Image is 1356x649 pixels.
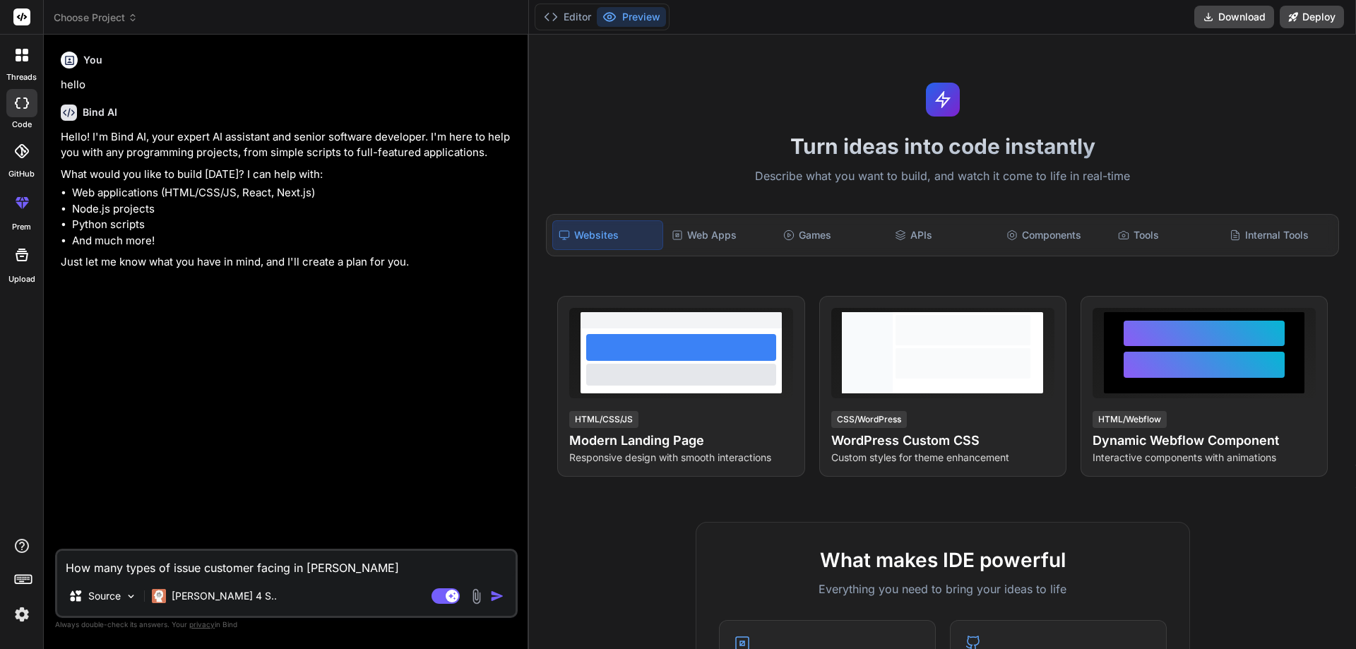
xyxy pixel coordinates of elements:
[552,220,662,250] div: Websites
[83,105,117,119] h6: Bind AI
[61,254,515,270] p: Just let me know what you have in mind, and I'll create a plan for you.
[778,220,886,250] div: Games
[1280,6,1344,28] button: Deploy
[61,129,515,161] p: Hello! I'm Bind AI, your expert AI assistant and senior software developer. I'm here to help you ...
[889,220,998,250] div: APIs
[54,11,138,25] span: Choose Project
[719,580,1167,597] p: Everything you need to bring your ideas to life
[125,590,137,602] img: Pick Models
[72,201,515,218] li: Node.js projects
[8,168,35,180] label: GitHub
[831,431,1054,451] h4: WordPress Custom CSS
[72,185,515,201] li: Web applications (HTML/CSS/JS, React, Next.js)
[152,589,166,603] img: Claude 4 Sonnet
[72,233,515,249] li: And much more!
[569,411,638,428] div: HTML/CSS/JS
[569,431,792,451] h4: Modern Landing Page
[1093,451,1316,465] p: Interactive components with animations
[490,589,504,603] img: icon
[831,451,1054,465] p: Custom styles for theme enhancement
[1112,220,1221,250] div: Tools
[1093,431,1316,451] h4: Dynamic Webflow Component
[1224,220,1333,250] div: Internal Tools
[10,602,34,626] img: settings
[61,77,515,93] p: hello
[88,589,121,603] p: Source
[83,53,102,67] h6: You
[666,220,775,250] div: Web Apps
[57,551,516,576] textarea: How many types of issue customer facing in [PERSON_NAME]
[6,71,37,83] label: threads
[172,589,277,603] p: [PERSON_NAME] 4 S..
[537,133,1348,159] h1: Turn ideas into code instantly
[537,167,1348,186] p: Describe what you want to build, and watch it come to life in real-time
[12,119,32,131] label: code
[468,588,484,605] img: attachment
[55,618,518,631] p: Always double-check its answers. Your in Bind
[719,545,1167,575] h2: What makes IDE powerful
[831,411,907,428] div: CSS/WordPress
[8,273,35,285] label: Upload
[12,221,31,233] label: prem
[72,217,515,233] li: Python scripts
[597,7,666,27] button: Preview
[189,620,215,629] span: privacy
[538,7,597,27] button: Editor
[569,451,792,465] p: Responsive design with smooth interactions
[1001,220,1110,250] div: Components
[1194,6,1274,28] button: Download
[1093,411,1167,428] div: HTML/Webflow
[61,167,515,183] p: What would you like to build [DATE]? I can help with:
